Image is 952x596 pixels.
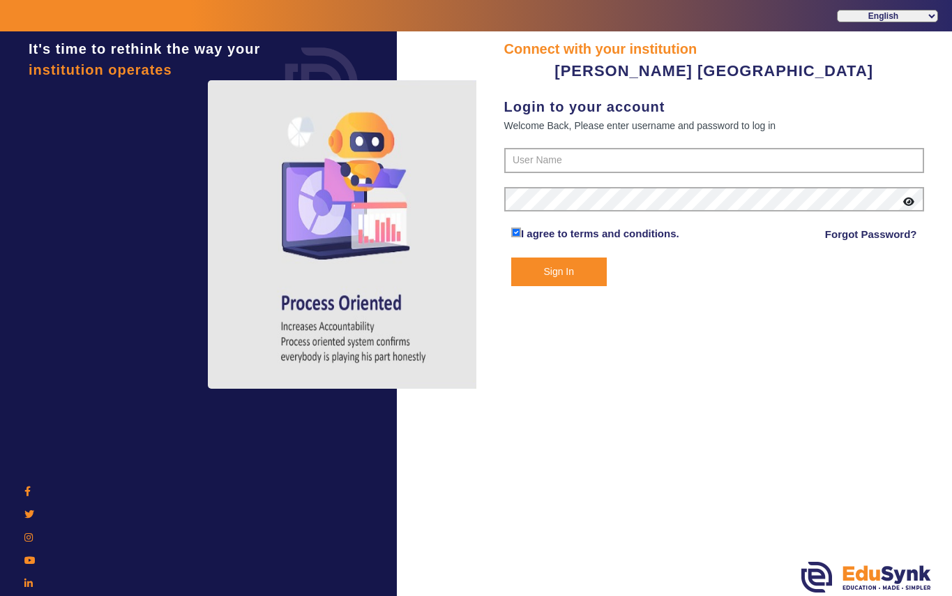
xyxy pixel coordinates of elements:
[504,148,925,173] input: User Name
[504,96,925,117] div: Login to your account
[208,80,501,389] img: login4.png
[511,258,607,286] button: Sign In
[29,41,260,57] span: It's time to rethink the way your
[504,117,925,134] div: Welcome Back, Please enter username and password to log in
[504,38,925,59] div: Connect with your institution
[504,59,925,82] div: [PERSON_NAME] [GEOGRAPHIC_DATA]
[825,226,917,243] a: Forgot Password?
[29,62,172,77] span: institution operates
[521,228,679,239] a: I agree to terms and conditions.
[801,562,931,593] img: edusynk.png
[269,31,374,136] img: login.png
